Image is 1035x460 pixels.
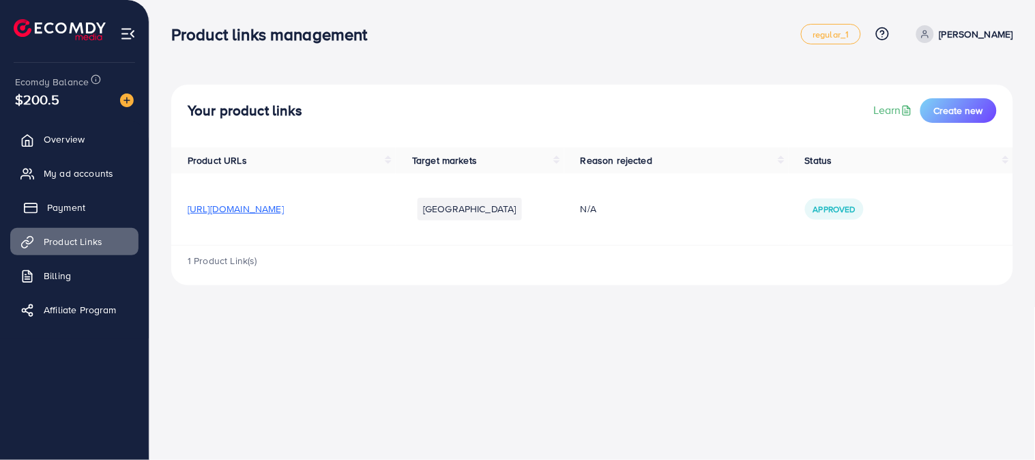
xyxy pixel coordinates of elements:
[188,154,247,167] span: Product URLs
[412,154,477,167] span: Target markets
[10,126,139,153] a: Overview
[10,194,139,221] a: Payment
[44,132,85,146] span: Overview
[188,102,303,119] h4: Your product links
[44,235,102,248] span: Product Links
[188,254,257,268] span: 1 Product Link(s)
[44,269,71,283] span: Billing
[15,75,89,89] span: Ecomdy Balance
[44,167,113,180] span: My ad accounts
[581,202,596,216] span: N/A
[418,198,522,220] li: [GEOGRAPHIC_DATA]
[813,203,856,215] span: Approved
[939,26,1013,42] p: [PERSON_NAME]
[977,399,1025,450] iframe: Chat
[581,154,652,167] span: Reason rejected
[120,26,136,42] img: menu
[10,228,139,255] a: Product Links
[873,102,915,118] a: Learn
[47,201,85,214] span: Payment
[14,19,106,40] img: logo
[920,98,997,123] button: Create new
[911,25,1013,43] a: [PERSON_NAME]
[805,154,832,167] span: Status
[801,24,860,44] a: regular_1
[10,296,139,324] a: Affiliate Program
[10,160,139,187] a: My ad accounts
[171,25,379,44] h3: Product links management
[10,262,139,289] a: Billing
[813,30,849,39] span: regular_1
[44,303,117,317] span: Affiliate Program
[15,89,59,109] span: $200.5
[934,104,983,117] span: Create new
[120,94,134,107] img: image
[188,202,284,216] span: [URL][DOMAIN_NAME]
